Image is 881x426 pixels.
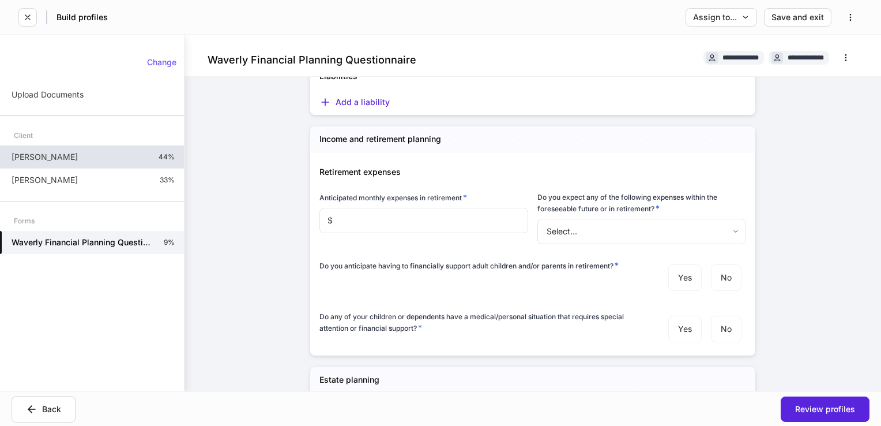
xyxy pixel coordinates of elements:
h6: Anticipated monthly expenses in retirement [319,192,467,203]
p: [PERSON_NAME] [12,174,78,186]
p: Upload Documents [12,89,84,100]
p: 44% [159,152,175,162]
h6: Do you anticipate having to financially support adult children and/or parents in retirement? [319,260,619,271]
button: Save and exit [764,8,831,27]
h5: Estate planning [319,374,379,386]
button: Change [140,53,184,72]
p: 9% [164,238,175,247]
h5: Income and retirement planning [319,133,441,145]
h6: Do you expect any of the following expenses within the foreseeable future or in retirement? [537,192,746,214]
div: Back [26,403,61,415]
h5: Retirement expenses [319,166,746,178]
div: Change [147,58,176,66]
h4: Waverly Financial Planning Questionnaire [208,53,416,67]
div: Forms [14,211,35,231]
div: Select... [537,219,746,244]
button: Add a liability [319,96,390,108]
button: Back [12,396,76,423]
div: Client [14,125,33,145]
h5: Waverly Financial Planning Questionnaire [12,237,155,248]
p: $ [327,215,333,226]
button: Assign to... [686,8,757,27]
div: Review profiles [795,405,855,413]
button: Review profiles [781,397,869,422]
div: Assign to... [693,13,750,21]
p: [PERSON_NAME] [12,151,78,163]
h5: Build profiles [57,12,108,23]
p: 33% [160,175,175,185]
h6: Do any of your children or dependents have a medical/personal situation that requires special att... [319,311,641,334]
div: Save and exit [771,13,824,21]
